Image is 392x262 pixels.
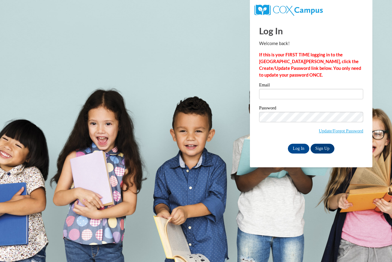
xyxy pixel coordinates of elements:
label: Password [259,106,363,112]
a: Sign Up [311,144,334,154]
a: COX Campus [254,7,323,12]
h1: Log In [259,25,363,37]
p: Welcome back! [259,40,363,47]
a: Update/Forgot Password [319,128,363,133]
strong: If this is your FIRST TIME logging in to the [GEOGRAPHIC_DATA][PERSON_NAME], click the Create/Upd... [259,52,361,78]
label: Email [259,83,363,89]
input: Log In [288,144,309,154]
img: COX Campus [254,5,323,16]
